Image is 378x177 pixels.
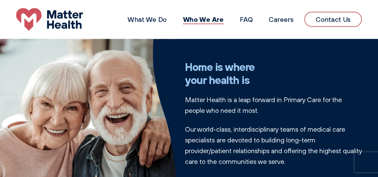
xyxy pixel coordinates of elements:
a: Contact Us [304,12,362,27]
a: Careers [269,15,294,24]
p: Our world-class, interdisciplinary teams of medical care specialists are devoted to building long... [185,124,362,167]
a: FAQ [240,15,253,24]
a: Who We Are [183,15,224,24]
p: Matter Health is a leap forward in Primary Care for the people who need it most. [185,94,362,116]
a: What We Do [128,15,167,24]
h1: Home is where your health is [185,60,362,86]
